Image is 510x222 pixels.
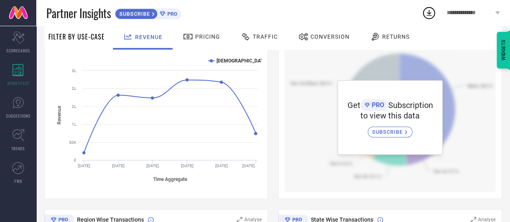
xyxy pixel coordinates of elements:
[72,104,77,109] text: 2L
[422,6,436,20] div: Open download list
[181,164,194,168] text: [DATE]
[6,48,30,54] span: SCORECARDS
[382,33,410,40] span: Returns
[46,5,111,21] span: Partner Insights
[7,80,29,86] span: WORKSPACE
[48,32,105,41] span: Filter By Use-Case
[310,33,350,40] span: Conversion
[56,106,62,124] tspan: Revenue
[348,100,360,110] span: Get
[242,164,255,168] text: [DATE]
[72,86,77,91] text: 2L
[115,6,181,19] a: SUBSCRIBEPRO
[372,129,405,135] span: SUBSCRIBE
[368,120,412,137] a: SUBSCRIBE
[72,68,77,73] text: 3L
[215,164,228,168] text: [DATE]
[6,113,31,119] span: SUGGESTIONS
[115,11,152,17] span: SUBSCRIBE
[15,178,22,184] span: FWD
[11,145,25,151] span: TRENDS
[74,158,76,162] text: 0
[216,58,288,64] text: [DEMOGRAPHIC_DATA] WEAVES
[153,176,187,182] tspan: Time Aggregate
[112,164,125,168] text: [DATE]
[146,164,159,168] text: [DATE]
[135,34,162,40] span: Revenue
[388,100,433,110] span: Subscription
[370,101,384,109] span: PRO
[360,111,420,120] span: to view this data
[72,122,77,127] text: 1L
[165,11,177,17] span: PRO
[253,33,278,40] span: Traffic
[195,33,220,40] span: Pricing
[78,164,90,168] text: [DATE]
[69,140,77,145] text: 50K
